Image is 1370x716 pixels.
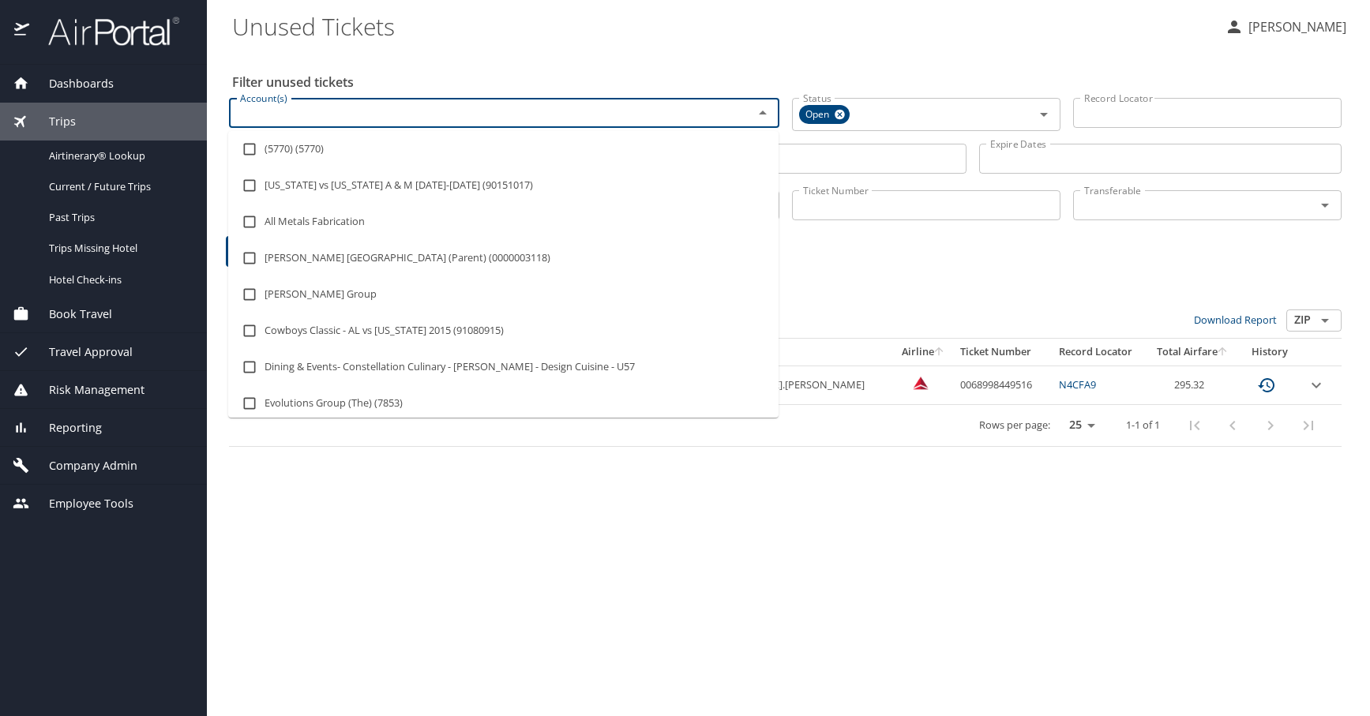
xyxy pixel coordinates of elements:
button: expand row [1307,376,1326,395]
button: Open [1033,103,1055,126]
span: Trips [29,113,76,130]
p: Rows per page: [979,420,1050,430]
span: Company Admin [29,457,137,474]
th: Ticket Number [954,339,1053,365]
button: [PERSON_NAME] [1218,13,1353,41]
td: 0068998449516 [954,365,1053,404]
th: Record Locator [1053,339,1147,365]
button: Open [1314,194,1336,216]
th: History [1238,339,1300,365]
select: rows per page [1057,414,1101,437]
th: Total Airfare [1147,339,1238,365]
span: Book Travel [29,306,112,323]
span: Reporting [29,419,102,437]
li: [US_STATE] vs [US_STATE] A & M [DATE]-[DATE] (90151017) [228,167,779,204]
h2: Filter unused tickets [232,69,1345,95]
span: Past Trips [49,210,188,225]
li: Evolutions Group (The) (7853) [228,385,779,422]
li: (5770) (5770) [228,131,779,167]
span: Current / Future Trips [49,179,188,194]
li: All Metals Fabrication [228,204,779,240]
td: [PERSON_NAME].[PERSON_NAME] [696,365,893,404]
span: Risk Management [29,381,145,399]
li: Cowboys Classic - AL vs [US_STATE] 2015 (91080915) [228,313,779,349]
h3: 1 Results [229,282,1342,309]
button: Filter [226,236,278,267]
p: [PERSON_NAME] [1244,17,1346,36]
h1: Unused Tickets [232,2,1212,51]
img: airportal-logo.png [31,16,179,47]
li: Dining & Events- Constellation Culinary - [PERSON_NAME] - Design Cuisine - U57 [228,349,779,385]
span: Airtinerary® Lookup [49,148,188,163]
li: [PERSON_NAME] [GEOGRAPHIC_DATA] (Parent) (0000003118) [228,240,779,276]
p: 1-1 of 1 [1126,420,1160,430]
span: Trips Missing Hotel [49,241,188,256]
a: N4CFA9 [1059,377,1096,392]
span: Travel Approval [29,343,133,361]
li: [PERSON_NAME] Group [228,276,779,313]
span: Employee Tools [29,495,133,512]
img: icon-airportal.png [14,16,31,47]
button: Open [1314,309,1336,332]
span: Hotel Check-ins [49,272,188,287]
button: Close [752,102,774,124]
button: sort [934,347,945,358]
span: Open [799,107,839,123]
th: Airline [893,339,954,365]
th: First Name [696,339,893,365]
span: Dashboards [29,75,114,92]
td: 295.32 [1147,365,1238,404]
table: custom pagination table [229,339,1342,447]
div: Open [799,105,850,124]
img: Delta Airlines [913,375,929,391]
button: sort [1218,347,1229,358]
a: Download Report [1194,313,1277,327]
